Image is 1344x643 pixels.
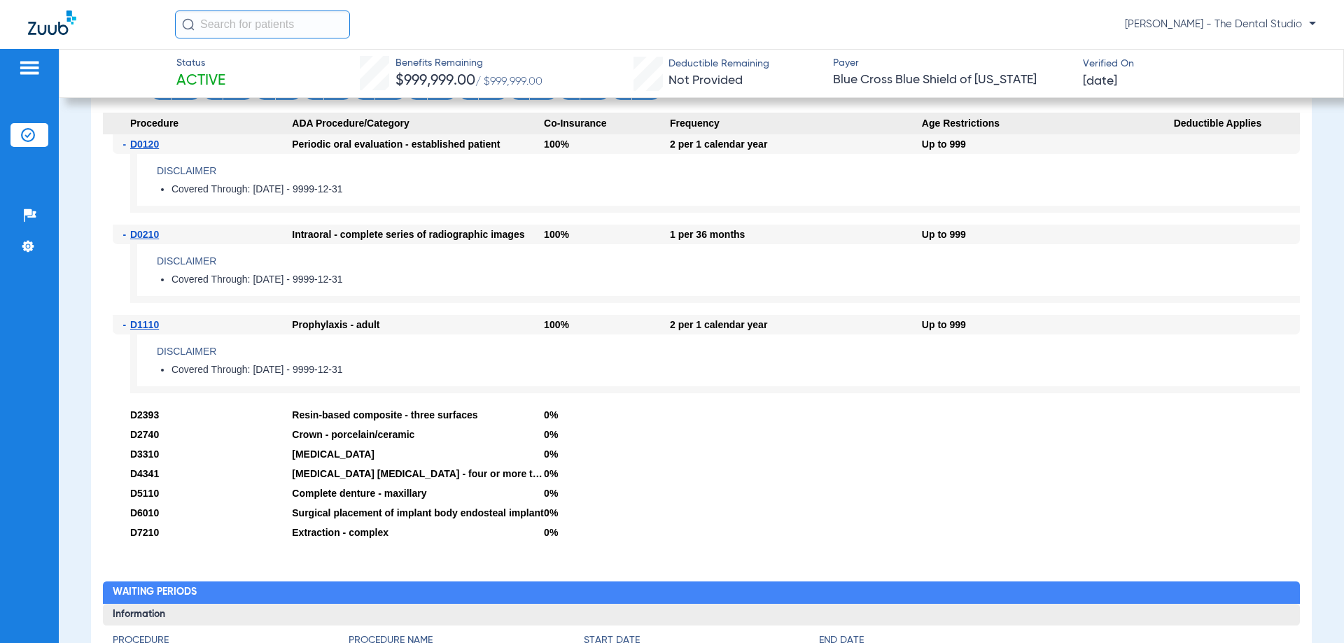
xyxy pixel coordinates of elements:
span: D4341 [130,468,159,479]
div: 0% [544,425,670,444]
img: Zuub Logo [28,10,76,35]
div: Up to 999 [922,315,1174,334]
li: Covered Through: [DATE] - 9999-12-31 [171,183,1300,196]
span: - [122,225,130,244]
div: 2 per 1 calendar year [670,134,922,154]
div: [MEDICAL_DATA] [MEDICAL_DATA] - four or more teeth per quadrant [292,464,544,483]
span: D0210 [130,229,159,240]
span: ADA Procedure/Category [292,113,544,135]
div: 0% [544,464,670,483]
span: Co-Insurance [544,113,670,135]
span: D5110 [130,488,159,499]
span: Age Restrictions [922,113,1174,135]
div: 0% [544,405,670,425]
span: D2740 [130,429,159,440]
h4: Disclaimer [157,254,1300,269]
span: [PERSON_NAME] - The Dental Studio [1125,17,1316,31]
iframe: Chat Widget [1274,576,1344,643]
div: Prophylaxis - adult [292,315,544,334]
span: Status [176,56,225,71]
div: Crown - porcelain/ceramic [292,425,544,444]
span: $999,999.00 [395,73,475,88]
span: D1110 [130,319,159,330]
span: [DATE] [1083,73,1117,90]
span: Active [176,71,225,91]
span: Payer [833,56,1071,71]
li: Covered Through: [DATE] - 9999-12-31 [171,364,1300,376]
div: Resin-based composite - three surfaces [292,405,544,425]
span: Deductible Applies [1174,113,1300,135]
div: 100% [544,225,670,244]
span: D0120 [130,139,159,150]
span: / $999,999.00 [475,76,542,87]
h3: Information [103,604,1299,626]
h4: Disclaimer [157,344,1300,359]
span: Verified On [1083,57,1321,71]
div: 0% [544,523,670,542]
img: hamburger-icon [18,59,41,76]
div: 0% [544,483,670,503]
span: - [122,315,130,334]
span: Frequency [670,113,922,135]
div: Up to 999 [922,225,1174,244]
span: Blue Cross Blue Shield of [US_STATE] [833,71,1071,89]
div: 1 per 36 months [670,225,922,244]
div: Up to 999 [922,134,1174,154]
div: [MEDICAL_DATA] [292,444,544,464]
span: D6010 [130,507,159,518]
span: D2393 [130,409,159,421]
span: Deductible Remaining [668,57,769,71]
span: Procedure [103,113,292,135]
div: 0% [544,503,670,523]
div: 100% [544,134,670,154]
input: Search for patients [175,10,350,38]
li: Covered Through: [DATE] - 9999-12-31 [171,274,1300,286]
div: 2 per 1 calendar year [670,315,922,334]
span: - [122,134,130,154]
div: Extraction - complex [292,523,544,542]
div: 100% [544,315,670,334]
span: D3310 [130,448,159,460]
span: D7210 [130,527,159,538]
span: Benefits Remaining [395,56,542,71]
img: Search Icon [182,18,195,31]
h2: Waiting Periods [103,581,1299,604]
div: 0% [544,444,670,464]
div: Periodic oral evaluation - established patient [292,134,544,154]
div: Surgical placement of implant body endosteal implant [292,503,544,523]
h4: Disclaimer [157,164,1300,178]
div: Intraoral - complete series of radiographic images [292,225,544,244]
div: Complete denture - maxillary [292,483,544,503]
span: Not Provided [668,74,743,87]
